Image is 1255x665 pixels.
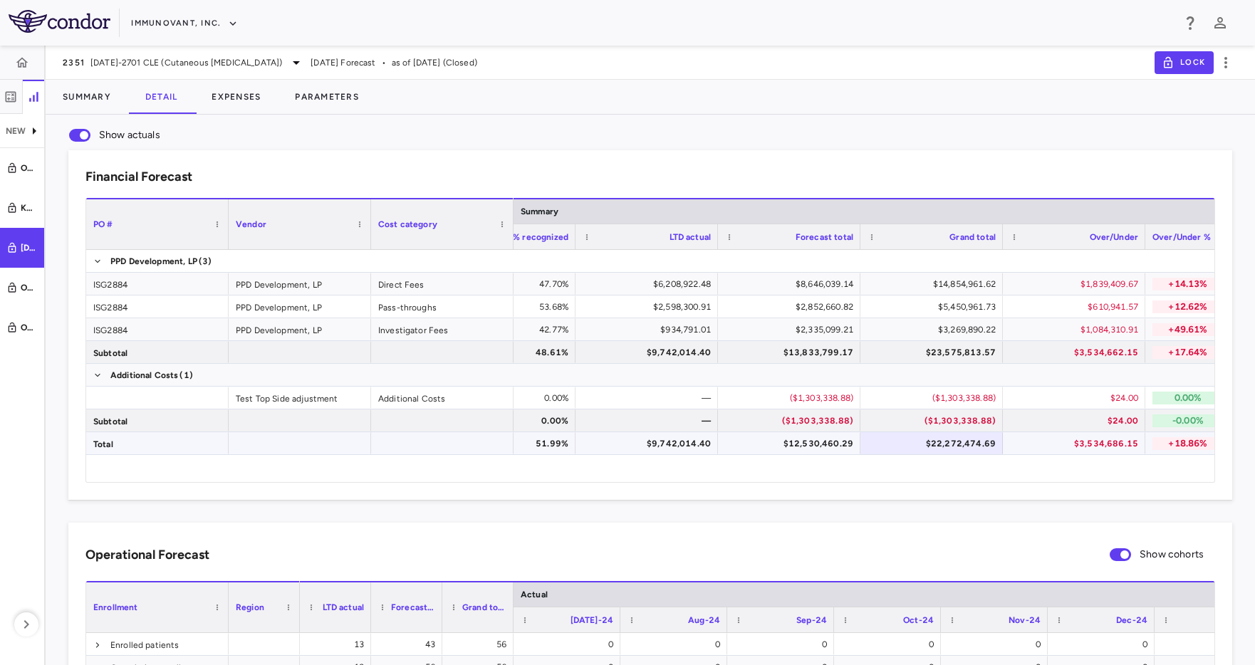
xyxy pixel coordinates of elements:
[873,295,996,318] div: $5,450,961.73
[311,56,375,69] span: [DATE] Forecast
[521,206,558,216] span: Summary
[46,80,128,114] button: Summary
[455,633,506,656] div: 56
[1152,278,1224,290] p: +14.13%
[1167,633,1254,656] div: 0
[731,318,853,341] div: $2,335,099.21
[1009,615,1041,625] span: Nov-24
[236,219,266,229] span: Vendor
[384,633,435,656] div: 43
[731,387,853,409] div: ($1,303,338.88)
[1016,409,1138,432] div: $24.00
[526,633,613,656] div: 0
[588,273,711,295] div: $6,208,922.48
[588,318,711,341] div: $934,791.01
[6,125,26,137] p: NEW
[588,409,711,432] div: —
[954,633,1041,656] div: 0
[731,409,853,432] div: ($1,303,338.88)
[194,80,278,114] button: Expenses
[1152,392,1224,404] p: 0.00%
[323,602,365,612] span: LTD actual
[847,633,934,656] div: 0
[731,432,853,455] div: $12,530,460.29
[131,12,238,35] button: Immunovant, Inc.
[1016,341,1138,364] div: $3,534,662.15
[371,295,514,318] div: Pass-throughs
[86,432,229,454] div: Total
[1116,615,1147,625] span: Dec-24
[521,590,548,599] span: Actual
[1152,232,1211,242] span: Over/Under %
[85,545,209,565] h6: Operational Forecast
[873,318,996,341] div: $3,269,890.22
[371,273,514,295] div: Direct Fees
[588,387,711,409] div: —
[1155,51,1214,74] button: Lock
[199,250,212,273] span: (3)
[378,219,437,229] span: Cost category
[513,232,568,242] span: % recognized
[1061,633,1147,656] div: 0
[392,56,477,69] span: as of [DATE] (Closed)
[110,250,197,273] span: PPD Development, LP
[1152,300,1224,313] p: +12.62%
[633,633,720,656] div: 0
[1152,414,1224,427] p: -0.00%
[86,295,229,318] div: ISG2884
[688,615,720,625] span: Aug-24
[110,364,178,387] span: Additional Costs
[873,341,996,364] div: $23,575,813.57
[61,120,160,150] label: Show actuals
[588,432,711,455] div: $9,742,014.40
[1016,273,1138,295] div: $1,839,409.67
[110,634,179,656] span: Enrolled patients
[1016,387,1138,409] div: $24.00
[85,167,192,187] h6: Financial Forecast
[571,615,613,625] span: [DATE]-24
[731,273,853,295] div: $8,646,039.14
[371,387,514,409] div: Additional Costs
[236,602,264,612] span: Region
[873,409,996,432] div: ($1,303,338.88)
[179,364,192,387] span: (1)
[1016,318,1138,341] div: $1,084,310.91
[949,232,996,242] span: Grand total
[1101,540,1204,570] label: Show cohorts
[128,80,195,114] button: Detail
[1090,232,1139,242] span: Over/Under
[670,232,712,242] span: LTD actual
[903,615,934,625] span: Oct-24
[86,318,229,340] div: ISG2884
[9,10,110,33] img: logo-full-BYUhSk78.svg
[462,602,506,612] span: Grand total
[1140,547,1204,562] span: Show cohorts
[93,219,113,229] span: PO #
[1016,295,1138,318] div: $610,941.57
[371,318,514,340] div: Investigator Fees
[1152,346,1224,359] p: +17.64%
[86,273,229,295] div: ISG2884
[588,341,711,364] div: $9,742,014.40
[313,633,364,656] div: 13
[229,273,371,295] div: PPD Development, LP
[873,387,996,409] div: ($1,303,338.88)
[229,387,371,409] div: Test Top Side adjustment
[796,615,827,625] span: Sep-24
[86,409,229,431] div: Subtotal
[278,80,376,114] button: Parameters
[86,341,229,363] div: Subtotal
[740,633,827,656] div: 0
[1016,432,1138,455] div: $3,534,686.15
[63,57,85,68] span: 2351
[229,318,371,340] div: PPD Development, LP
[588,295,711,318] div: $2,598,300.91
[731,341,853,364] div: $13,833,799.17
[796,232,853,242] span: Forecast total
[731,295,853,318] div: $2,852,660.82
[873,432,996,455] div: $22,272,474.69
[1152,437,1224,450] p: +18.86%
[382,56,386,69] span: •
[90,56,282,69] span: [DATE]-2701 CLE (Cutaneous [MEDICAL_DATA])
[391,602,435,612] span: Forecasted total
